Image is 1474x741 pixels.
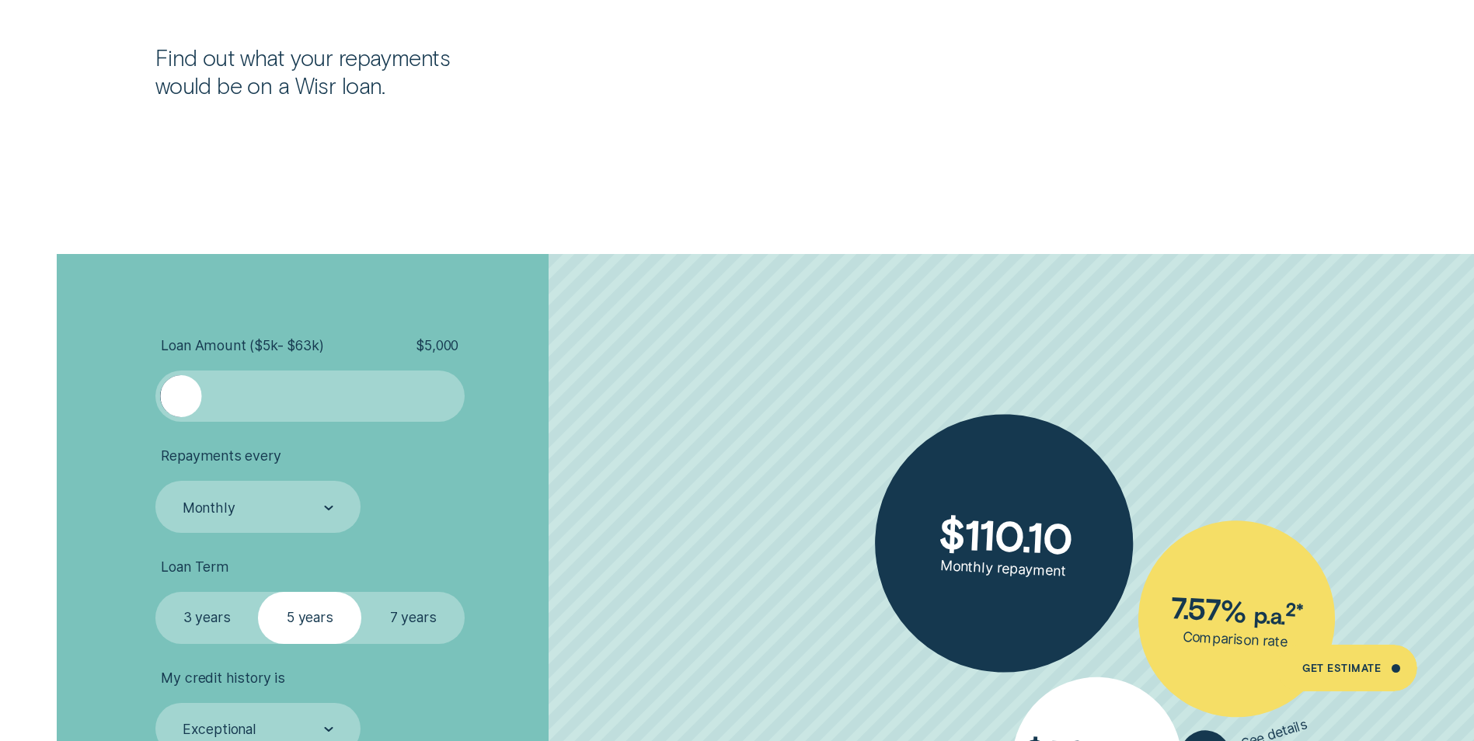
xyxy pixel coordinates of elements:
[155,43,491,99] p: Find out what your repayments would be on a Wisr loan.
[183,499,235,517] div: Monthly
[183,721,256,738] div: Exceptional
[416,337,458,354] span: $ 5,000
[161,670,284,687] span: My credit history is
[361,592,465,643] label: 7 years
[161,337,323,354] span: Loan Amount ( $5k - $63k )
[258,592,361,643] label: 5 years
[161,447,281,464] span: Repayments every
[1277,645,1417,691] a: Get Estimate
[161,558,228,576] span: Loan Term
[155,592,259,643] label: 3 years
